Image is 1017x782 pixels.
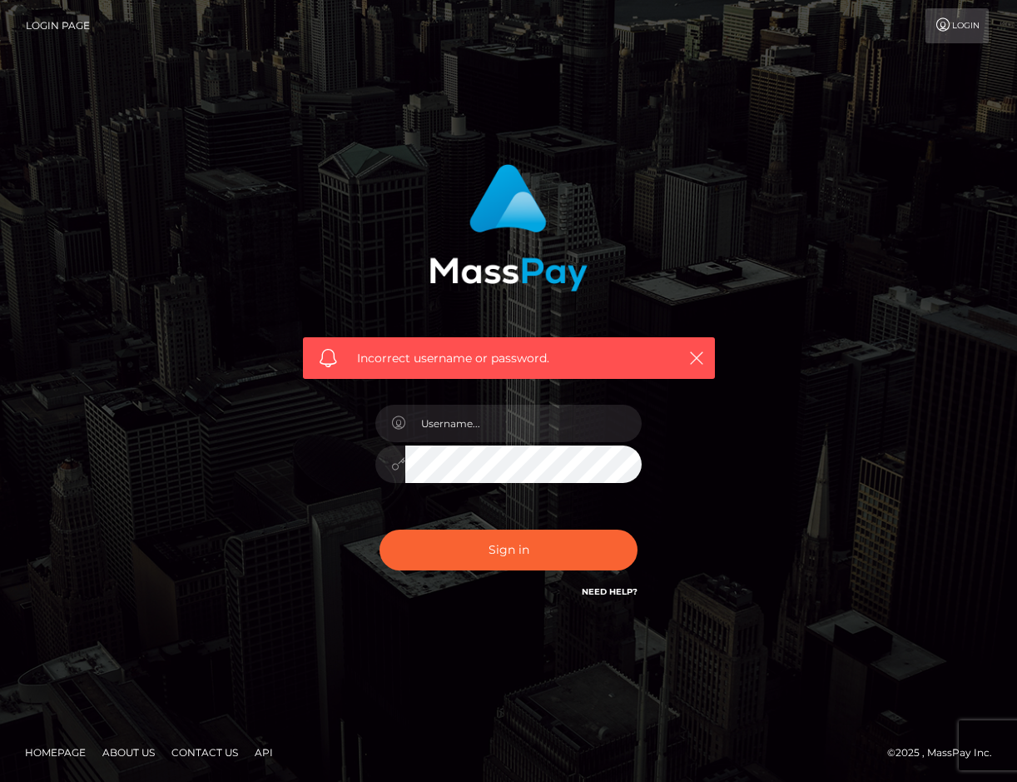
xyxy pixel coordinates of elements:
[405,405,642,442] input: Username...
[248,740,280,765] a: API
[925,8,989,43] a: Login
[582,586,637,597] a: Need Help?
[165,740,245,765] a: Contact Us
[429,164,588,291] img: MassPay Login
[26,8,90,43] a: Login Page
[96,740,161,765] a: About Us
[887,744,1005,762] div: © 2025 , MassPay Inc.
[357,350,661,367] span: Incorrect username or password.
[18,740,92,765] a: Homepage
[380,530,637,570] button: Sign in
